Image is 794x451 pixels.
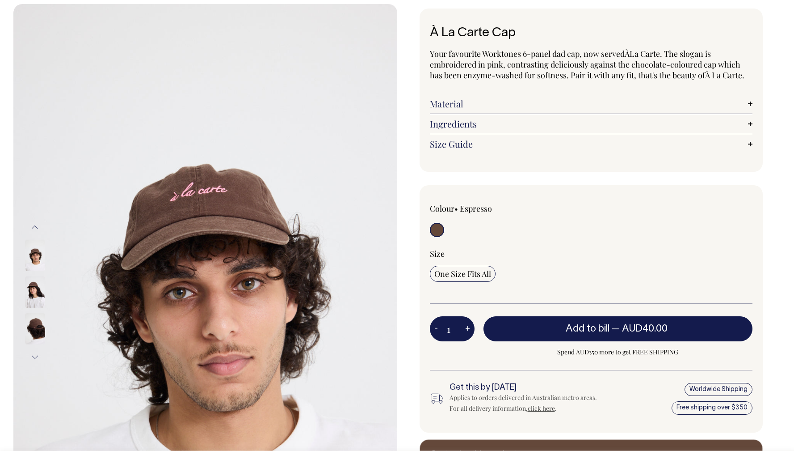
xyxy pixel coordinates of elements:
[454,203,458,214] span: •
[430,119,753,129] a: Ingredients
[430,48,753,81] p: Your favourite Worktones 6-panel dad cap, now served La Carte. The slogan is embroidered in pink,...
[450,392,606,414] div: Applies to orders delivered in Australian metro areas. For all delivery information, .
[467,70,744,81] span: nzyme-washed for softness. Pair it with any fit, that's the beauty of À La Carte.
[430,266,496,282] input: One Size Fits All
[612,324,670,333] span: —
[460,203,492,214] label: Espresso
[430,203,559,214] div: Colour
[28,217,42,237] button: Previous
[430,248,753,259] div: Size
[25,240,45,271] img: espresso
[25,277,45,308] img: espresso
[625,48,630,59] span: À
[450,383,606,392] h6: Get this by [DATE]
[434,268,491,279] span: One Size Fits All
[483,347,753,357] span: Spend AUD350 more to get FREE SHIPPING
[430,320,442,338] button: -
[430,139,753,149] a: Size Guide
[528,404,555,413] a: click here
[25,313,45,345] img: espresso
[461,320,475,338] button: +
[430,26,753,40] h1: À La Carte Cap
[430,98,753,109] a: Material
[622,324,668,333] span: AUD40.00
[566,324,609,333] span: Add to bill
[28,347,42,367] button: Next
[483,316,753,341] button: Add to bill —AUD40.00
